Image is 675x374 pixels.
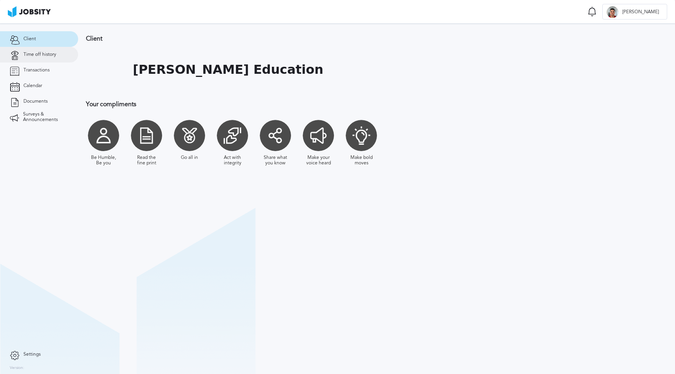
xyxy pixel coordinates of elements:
div: Be Humble, Be you [90,155,117,166]
span: Documents [23,99,48,104]
div: Go all in [181,155,198,160]
span: Settings [23,352,41,357]
span: [PERSON_NAME] [618,9,663,15]
div: Make your voice heard [305,155,332,166]
div: Act with integrity [219,155,246,166]
span: Client [23,36,36,42]
div: Share what you know [262,155,289,166]
span: Surveys & Announcements [23,112,68,123]
img: ab4bad089aa723f57921c736e9817d99.png [8,6,51,17]
span: Calendar [23,83,42,89]
label: Version: [10,366,24,370]
div: Read the fine print [133,155,160,166]
h3: Client [86,35,510,42]
span: Time off history [23,52,56,57]
button: C[PERSON_NAME] [602,4,667,20]
h3: Your compliments [86,101,510,108]
div: C [607,6,618,18]
div: Make bold moves [348,155,375,166]
h1: [PERSON_NAME] Education [133,62,323,77]
span: Transactions [23,68,50,73]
